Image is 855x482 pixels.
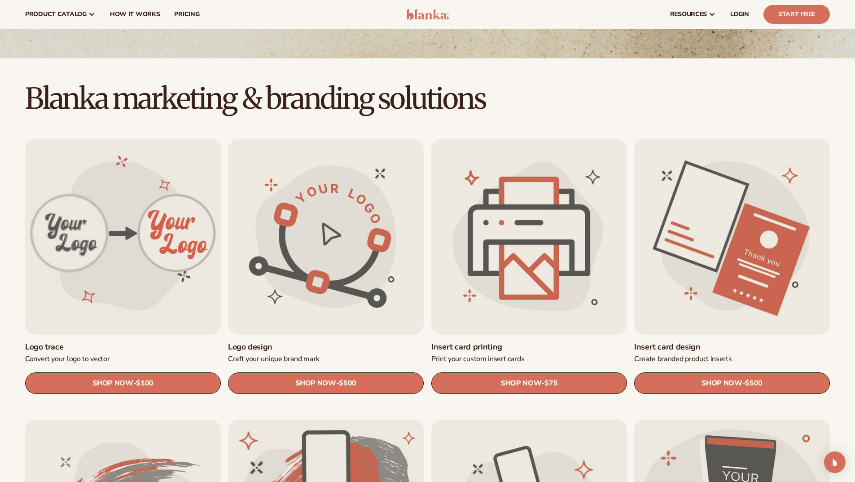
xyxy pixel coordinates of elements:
span: pricing [174,11,199,18]
div: Open Intercom Messenger [824,451,846,473]
span: LOGIN [730,11,749,18]
span: $500 [339,380,357,388]
span: $75 [544,380,557,388]
span: SHOP NOW [295,379,336,388]
span: SHOP NOW [501,379,541,388]
a: Logo trace [25,342,221,352]
span: product catalog [25,11,87,18]
span: SHOP NOW [702,379,742,388]
a: Insert card design [634,342,830,352]
a: SHOP NOW- $100 [25,373,221,394]
a: Insert card printing [431,342,627,352]
span: $500 [745,380,763,388]
span: $100 [136,380,153,388]
span: SHOP NOW [92,379,133,388]
img: logo [406,9,449,20]
span: How It Works [110,11,160,18]
a: SHOP NOW- $500 [228,373,424,394]
span: resources [670,11,707,18]
a: SHOP NOW- $75 [431,373,627,394]
a: Start Free [763,5,830,24]
a: SHOP NOW- $500 [634,373,830,394]
a: Logo design [228,342,424,352]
